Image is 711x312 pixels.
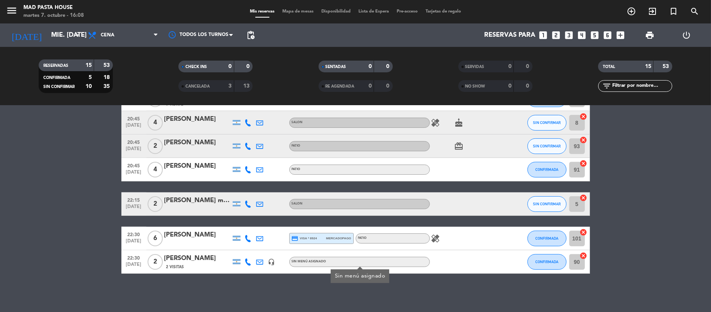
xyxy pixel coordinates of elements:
[148,115,163,131] span: 4
[526,83,531,89] strong: 0
[590,30,600,40] i: looks_5
[580,194,588,202] i: cancel
[386,64,391,69] strong: 0
[148,196,163,212] span: 2
[533,144,561,148] span: SIN CONFIRMAR
[292,235,299,242] i: credit_card
[124,253,144,262] span: 22:30
[292,202,303,205] span: SALON
[690,7,699,16] i: search
[43,64,68,68] span: RESERVADAS
[527,162,567,178] button: CONFIRMADA
[124,238,144,247] span: [DATE]
[465,65,485,69] span: SERVIDAS
[527,254,567,270] button: CONFIRMADA
[6,27,47,44] i: [DATE]
[335,272,385,280] div: Sin menú asignado
[164,230,231,240] div: [PERSON_NAME]
[527,138,567,154] button: SIN CONFIRMAR
[103,84,111,89] strong: 35
[527,231,567,246] button: CONFIRMADA
[164,114,231,124] div: [PERSON_NAME]
[148,231,163,246] span: 6
[185,84,210,88] span: CANCELADA
[533,120,561,125] span: SIN CONFIRMAR
[148,138,163,154] span: 2
[246,9,278,14] span: Mis reservas
[292,168,301,171] span: PATIO
[164,195,231,206] div: [PERSON_NAME] mesa
[103,63,111,68] strong: 53
[580,136,588,144] i: cancel
[682,30,691,40] i: power_settings_new
[527,115,567,131] button: SIN CONFIRMAR
[422,9,465,14] span: Tarjetas de regalo
[278,9,317,14] span: Mapa de mesas
[229,83,232,89] strong: 3
[292,121,303,124] span: SALON
[386,83,391,89] strong: 0
[508,64,511,69] strong: 0
[535,236,558,240] span: CONFIRMADA
[148,162,163,178] span: 4
[73,30,82,40] i: arrow_drop_down
[292,260,326,263] span: Sin menú asignado
[326,84,355,88] span: RE AGENDADA
[454,142,464,151] i: card_giftcard
[577,30,587,40] i: looks_4
[23,4,84,12] div: Mad Pasta House
[246,30,255,40] span: pending_actions
[124,195,144,204] span: 22:15
[538,30,549,40] i: looks_one
[124,230,144,238] span: 22:30
[103,75,111,80] strong: 18
[164,138,231,148] div: [PERSON_NAME]
[355,9,393,14] span: Lista de Espera
[185,65,207,69] span: CHECK INS
[317,9,355,14] span: Disponibilidad
[603,65,615,69] span: TOTAL
[669,7,678,16] i: turned_in_not
[535,260,558,264] span: CONFIRMADA
[645,30,654,40] span: print
[229,64,232,69] strong: 0
[580,113,588,120] i: cancel
[668,23,705,47] div: LOG OUT
[292,235,317,242] span: visa * 8924
[454,118,464,127] i: cake
[663,64,670,69] strong: 53
[326,236,351,241] span: mercadopago
[564,30,574,40] i: looks_3
[43,85,75,89] span: SIN CONFIRMAR
[580,252,588,260] i: cancel
[164,161,231,171] div: [PERSON_NAME]
[23,12,84,20] div: martes 7. octubre - 16:08
[508,83,511,89] strong: 0
[101,32,114,38] span: Cena
[393,9,422,14] span: Pre-acceso
[535,167,558,172] span: CONFIRMADA
[6,5,18,16] i: menu
[164,253,231,264] div: [PERSON_NAME]
[124,114,144,123] span: 20:45
[485,32,536,39] span: Reservas para
[551,30,561,40] i: looks_two
[645,64,651,69] strong: 15
[627,7,636,16] i: add_circle_outline
[166,264,184,270] span: 2 Visitas
[148,254,163,270] span: 2
[369,64,372,69] strong: 0
[124,204,144,213] span: [DATE]
[616,30,626,40] i: add_box
[124,161,144,170] span: 20:45
[124,146,144,155] span: [DATE]
[124,123,144,132] span: [DATE]
[369,83,372,89] strong: 0
[358,237,367,240] span: PATIO
[580,160,588,167] i: cancel
[431,234,440,243] i: healing
[580,228,588,236] i: cancel
[86,84,92,89] strong: 10
[648,7,657,16] i: exit_to_app
[124,170,144,179] span: [DATE]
